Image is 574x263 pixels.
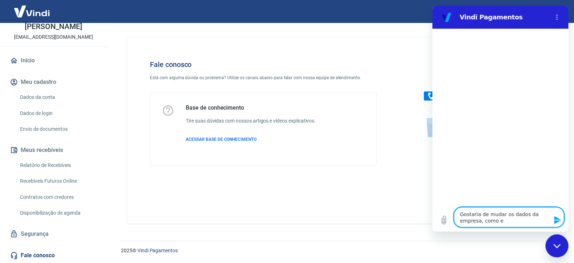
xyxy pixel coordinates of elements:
a: Contratos com credores [17,190,98,205]
h6: Tire suas dúvidas com nossos artigos e vídeos explicativos. [186,117,316,125]
a: Dados da conta [17,90,98,105]
img: Fale conosco [409,49,518,144]
a: Envio de documentos [17,122,98,137]
a: Disponibilização de agenda [17,206,98,220]
h5: Base de conhecimento [186,104,316,111]
button: Sair [540,5,565,18]
p: [PERSON_NAME] [25,23,82,30]
h4: Fale conosco [150,60,377,69]
iframe: Janela de mensagens [432,6,568,231]
a: Recebíveis Futuros Online [17,174,98,188]
p: [EMAIL_ADDRESS][DOMAIN_NAME] [14,33,93,41]
p: Está com alguma dúvida ou problema? Utilize os canais abaixo para falar com nossa equipe de atend... [150,75,377,81]
a: Vindi Pagamentos [137,248,178,253]
span: ACESSAR BASE DE CONHECIMENTO [186,137,257,142]
p: 2025 © [121,247,557,254]
a: Relatório de Recebíveis [17,158,98,173]
iframe: Botão para abrir a janela de mensagens, conversa em andamento [545,234,568,257]
a: ACESSAR BASE DE CONHECIMENTO [186,136,316,143]
a: Segurança [9,226,98,242]
img: Vindi [9,0,55,22]
button: Meus recebíveis [9,142,98,158]
a: Início [9,53,98,68]
a: Dados de login [17,106,98,121]
button: Meu cadastro [9,74,98,90]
